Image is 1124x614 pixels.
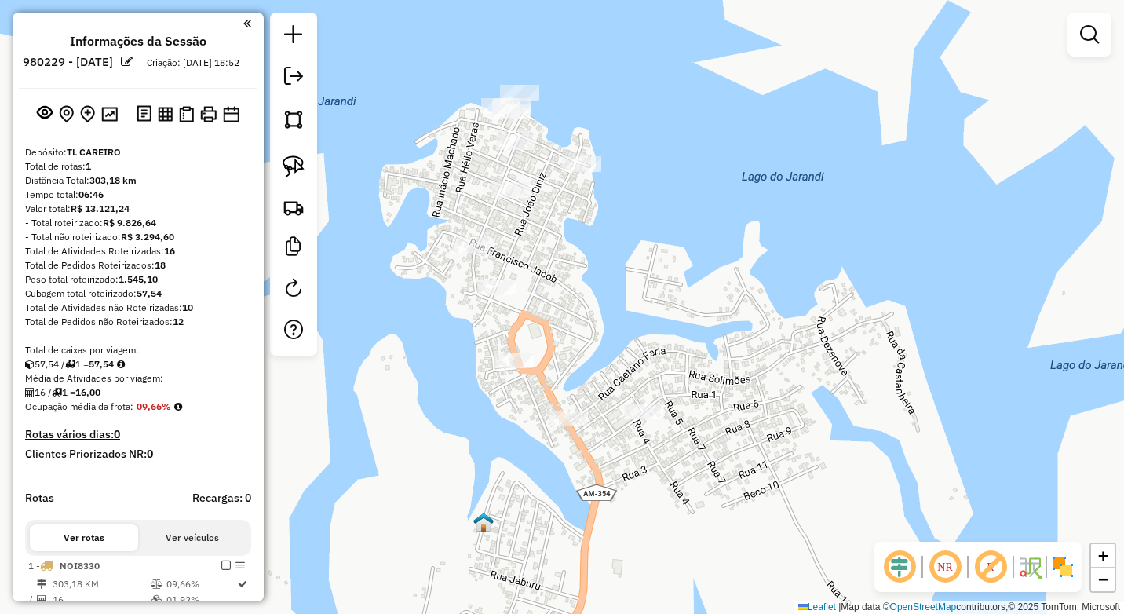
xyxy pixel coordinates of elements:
[28,560,100,572] span: 1 -
[25,159,251,174] div: Total de rotas:
[283,196,305,218] img: Criar rota
[276,190,311,225] a: Criar rota
[23,55,113,69] h6: 980229 - [DATE]
[624,404,663,419] div: Atividade não roteirizada - DISTRIBUIDORA HANNA
[52,592,150,608] td: 16
[166,576,236,592] td: 09,66%
[60,560,100,572] span: NOI8330
[174,402,182,411] em: Média calculada utilizando a maior ocupação (%Peso ou %Cubagem) de cada rota da sessão. Rotas cro...
[278,272,309,308] a: Reroteirizar Sessão
[166,592,236,608] td: 01,92%
[155,259,166,271] strong: 18
[283,155,305,177] img: Selecionar atividades - laço
[197,103,220,126] button: Imprimir Rotas
[278,231,309,266] a: Criar modelo
[119,273,158,285] strong: 1.545,10
[71,203,130,214] strong: R$ 13.121,24
[25,216,251,230] div: - Total roteirizado:
[52,388,62,397] i: Total de rotas
[98,103,121,124] button: Otimizar todas as rotas
[176,103,197,126] button: Visualizar Romaneio
[562,156,601,172] div: Atividade não roteirizada - Porto da Balsa
[1091,544,1115,568] a: Zoom in
[494,353,534,368] div: Atividade não roteirizada - PANIFICADORA MARIELL
[1017,554,1042,579] img: Fluxo de ruas
[25,400,133,412] span: Ocupação média da frota:
[25,386,251,400] div: 16 / 1 =
[243,14,251,32] a: Clique aqui para minimizar o painel
[798,601,836,612] a: Leaflet
[25,343,251,357] div: Total de caixas por viagem:
[25,174,251,188] div: Distância Total:
[496,134,535,150] div: Atividade não roteirizada - PANIFICADORA DEUS E
[881,548,918,586] span: Ocultar deslocamento
[121,56,133,68] em: Alterar nome da sessão
[25,357,251,371] div: 57,54 / 1 =
[221,561,231,570] em: Finalizar rota
[147,447,153,461] strong: 0
[155,103,176,124] button: Visualizar relatório de Roteirização
[283,108,305,130] img: Selecionar atividades - polígono
[235,561,245,570] em: Opções
[34,101,56,126] button: Exibir sessão original
[173,316,184,327] strong: 12
[86,160,91,172] strong: 1
[25,492,54,505] a: Rotas
[492,104,531,119] div: Atividade não roteirizada - LANCHONETE GOSTO GOS
[25,287,251,301] div: Cubagem total roteirizado:
[151,579,162,589] i: % de utilização do peso
[137,400,171,412] strong: 09,66%
[37,579,46,589] i: Distância Total
[78,188,104,200] strong: 06:46
[52,576,150,592] td: 303,18 KM
[25,360,35,369] i: Cubagem total roteirizado
[25,371,251,386] div: Média de Atividades por viagem:
[972,548,1009,586] span: Exibir rótulo
[25,315,251,329] div: Total de Pedidos não Roteirizados:
[25,428,251,441] h4: Rotas vários dias:
[121,231,174,243] strong: R$ 3.294,60
[25,244,251,258] div: Total de Atividades Roteirizadas:
[238,579,247,589] i: Rota otimizada
[25,301,251,315] div: Total de Atividades não Roteirizadas:
[89,174,137,186] strong: 303,18 km
[1091,568,1115,591] a: Zoom out
[138,524,246,551] button: Ver veículos
[117,360,125,369] i: Meta Caixas/viagem: 1,00 Diferença: 56,54
[182,302,193,313] strong: 10
[70,34,206,49] h4: Informações da Sessão
[452,237,491,253] div: Atividade não roteirizada - PONTO DA CERVEJA
[481,98,520,114] div: Atividade não roteirizada - LANCHONETE GOSTO GOS
[25,145,251,159] div: Depósito:
[25,272,251,287] div: Peso total roteirizado:
[25,188,251,202] div: Tempo total:
[477,280,516,295] div: Atividade não roteirizada - MERCEARIA JL
[140,56,246,70] div: Criação: [DATE] 18:52
[133,102,155,126] button: Logs desbloquear sessão
[114,427,120,441] strong: 0
[56,102,77,126] button: Centralizar mapa no depósito ou ponto de apoio
[549,411,588,426] div: Atividade não roteirizada - MERCADINHO JL
[838,601,841,612] span: |
[500,85,539,101] div: Atividade não roteirizada - FLUTUANTE DO BRANCO
[890,601,957,612] a: OpenStreetMap
[25,448,251,461] h4: Clientes Priorizados NR:
[164,245,175,257] strong: 16
[1098,546,1108,565] span: +
[220,103,243,126] button: Disponibilidade de veículos
[151,595,162,605] i: % de utilização da cubagem
[1074,19,1105,50] a: Exibir filtros
[278,19,309,54] a: Nova sessão e pesquisa
[67,146,121,158] strong: TL CAREIRO
[1050,554,1075,579] img: Exibir/Ocultar setores
[25,388,35,397] i: Total de Atividades
[192,492,251,505] h4: Recargas: 0
[28,592,36,608] td: /
[77,102,98,126] button: Adicionar Atividades
[65,360,75,369] i: Total de rotas
[1098,569,1108,589] span: −
[30,524,138,551] button: Ver rotas
[473,512,494,532] img: Manaquiri
[89,358,114,370] strong: 57,54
